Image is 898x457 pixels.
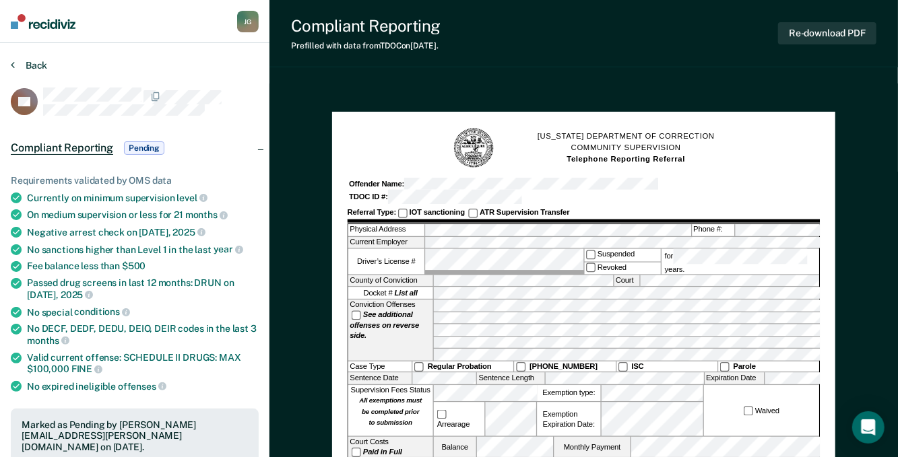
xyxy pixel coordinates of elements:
button: Re-download PDF [778,22,876,44]
strong: Referral Type: [348,209,396,217]
input: Paid in Full [352,448,361,457]
label: Physical Address [348,225,424,236]
button: JG [237,11,259,32]
div: Case Type [348,361,412,372]
label: Driver’s License # [348,249,424,274]
strong: Offender Name: [349,180,404,188]
input: Suspended [586,250,596,259]
div: No sanctions higher than Level 1 in the last [27,244,259,256]
label: Sentence Length [477,373,545,384]
label: for years. [664,249,818,274]
div: J G [237,11,259,32]
label: County of Conviction [348,275,433,287]
input: Arrearage [437,409,447,419]
span: FINE [71,363,102,374]
img: TN Seal [453,127,495,170]
div: Fee balance less than [27,260,259,272]
strong: ISC [632,362,644,371]
strong: See additional offenses on reverse side. [350,311,420,340]
div: Passed drug screens in last 12 months: DRUN on [DATE], [27,277,259,300]
div: Valid current offense: SCHEDULE II DRUGS: MAX $100,000 [27,352,259,375]
strong: ATR Supervision Transfer [480,209,570,217]
label: Revoked [585,262,661,274]
span: offenses [118,381,166,392]
div: No special [27,306,259,318]
div: On medium supervision or less for 21 [27,209,259,221]
h1: [US_STATE] DEPARTMENT OF CORRECTION COMMUNITY SUPERVISION [538,131,715,166]
strong: Paid in Full [363,448,402,456]
div: Prefilled with data from TDOC on [DATE] . [291,41,441,50]
strong: List all [395,289,418,297]
label: Sentence Date [348,373,412,384]
span: conditions [74,306,129,317]
strong: Regular Probation [428,362,492,371]
input: Regular Probation [414,362,424,372]
span: $500 [122,260,146,271]
div: Exemption Expiration Date: [538,402,601,435]
span: months [27,335,69,346]
label: Exemption type: [538,385,601,401]
label: Phone #: [692,225,734,236]
label: Current Employer [348,237,424,248]
label: Waived [742,405,781,415]
span: Compliant Reporting [11,141,113,155]
div: Marked as Pending by [PERSON_NAME][EMAIL_ADDRESS][PERSON_NAME][DOMAIN_NAME] on [DATE]. [22,419,248,453]
span: Docket # [364,288,418,298]
label: Suspended [585,249,661,261]
span: level [177,192,207,203]
button: Back [11,59,47,71]
strong: [PHONE_NUMBER] [530,362,598,371]
div: No DECF, DEDF, DEDU, DEIO, DEIR codes in the last 3 [27,323,259,346]
strong: TDOC ID #: [349,192,388,201]
label: Expiration Date [705,373,764,384]
strong: Parole [734,362,756,371]
strong: All exemptions must be completed prior to submission [360,397,422,427]
span: 2025 [61,289,93,300]
div: Requirements validated by OMS data [11,175,259,186]
span: 2025 [172,227,205,238]
input: ISC [618,362,628,372]
strong: Telephone Reporting Referral [567,155,686,164]
img: Recidiviz [11,14,75,29]
div: Negative arrest check on [DATE], [27,226,259,238]
label: Court [614,275,640,287]
input: Parole [720,362,730,372]
input: ATR Supervision Transfer [468,209,478,218]
div: Compliant Reporting [291,16,441,36]
div: Conviction Offenses [348,300,433,361]
input: for years. [674,249,808,264]
input: Revoked [586,263,596,273]
div: Currently on minimum supervision [27,192,259,204]
input: [PHONE_NUMBER] [517,362,526,372]
strong: IOT sanctioning [410,209,466,217]
input: See additional offenses on reverse side. [352,311,361,320]
span: months [185,209,228,220]
span: year [214,244,243,254]
label: Arrearage [436,409,483,429]
span: Pending [124,141,164,155]
input: IOT sanctioning [398,209,408,218]
div: No expired ineligible [27,380,259,392]
div: Open Intercom Messenger [852,411,885,444]
div: Supervision Fees Status [348,385,433,435]
input: Waived [744,406,753,415]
